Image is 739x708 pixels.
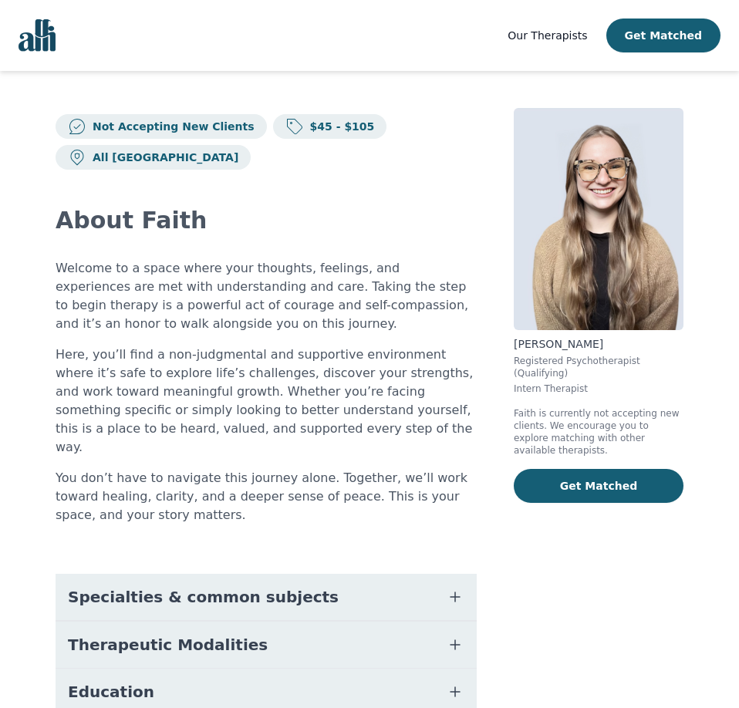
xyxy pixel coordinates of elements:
[514,355,683,379] p: Registered Psychotherapist (Qualifying)
[56,622,477,668] button: Therapeutic Modalities
[508,26,587,45] a: Our Therapists
[514,469,683,503] button: Get Matched
[514,383,683,395] p: Intern Therapist
[514,407,683,457] p: Faith is currently not accepting new clients. We encourage you to explore matching with other ava...
[514,336,683,352] p: [PERSON_NAME]
[56,259,477,333] p: Welcome to a space where your thoughts, feelings, and experiences are met with understanding and ...
[514,108,683,330] img: Faith_Woodley
[56,346,477,457] p: Here, you’ll find a non-judgmental and supportive environment where it’s safe to explore life’s c...
[68,586,339,608] span: Specialties & common subjects
[56,469,477,524] p: You don’t have to navigate this journey alone. Together, we’ll work toward healing, clarity, and ...
[56,207,477,234] h2: About Faith
[606,19,720,52] button: Get Matched
[86,150,238,165] p: All [GEOGRAPHIC_DATA]
[304,119,375,134] p: $45 - $105
[86,119,255,134] p: Not Accepting New Clients
[56,574,477,620] button: Specialties & common subjects
[68,634,268,656] span: Therapeutic Modalities
[19,19,56,52] img: alli logo
[508,29,587,42] span: Our Therapists
[68,681,154,703] span: Education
